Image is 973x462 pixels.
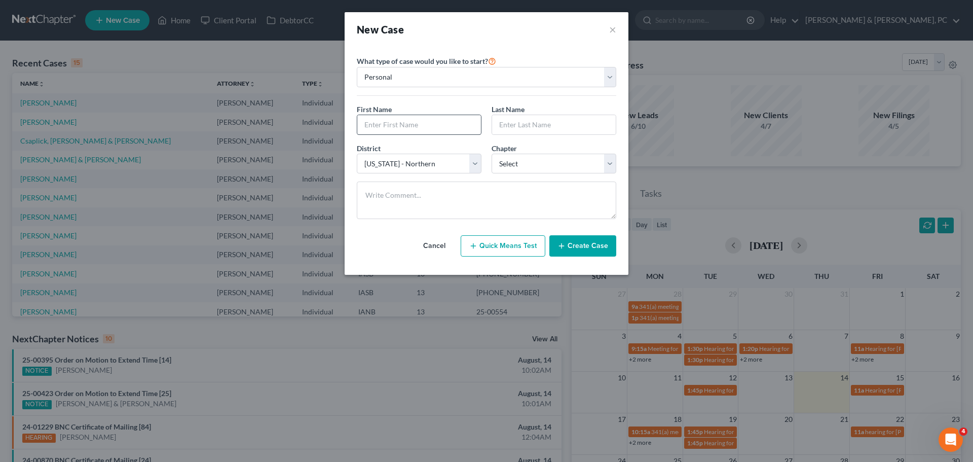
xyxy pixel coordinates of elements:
[492,144,517,153] span: Chapter
[492,105,525,114] span: Last Name
[959,428,967,436] span: 4
[357,115,481,134] input: Enter First Name
[357,23,404,35] strong: New Case
[357,105,392,114] span: First Name
[939,428,963,452] iframe: Intercom live chat
[357,144,381,153] span: District
[492,115,616,134] input: Enter Last Name
[357,55,496,67] label: What type of case would you like to start?
[609,22,616,37] button: ×
[549,235,616,257] button: Create Case
[461,235,545,257] button: Quick Means Test
[412,236,457,256] button: Cancel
